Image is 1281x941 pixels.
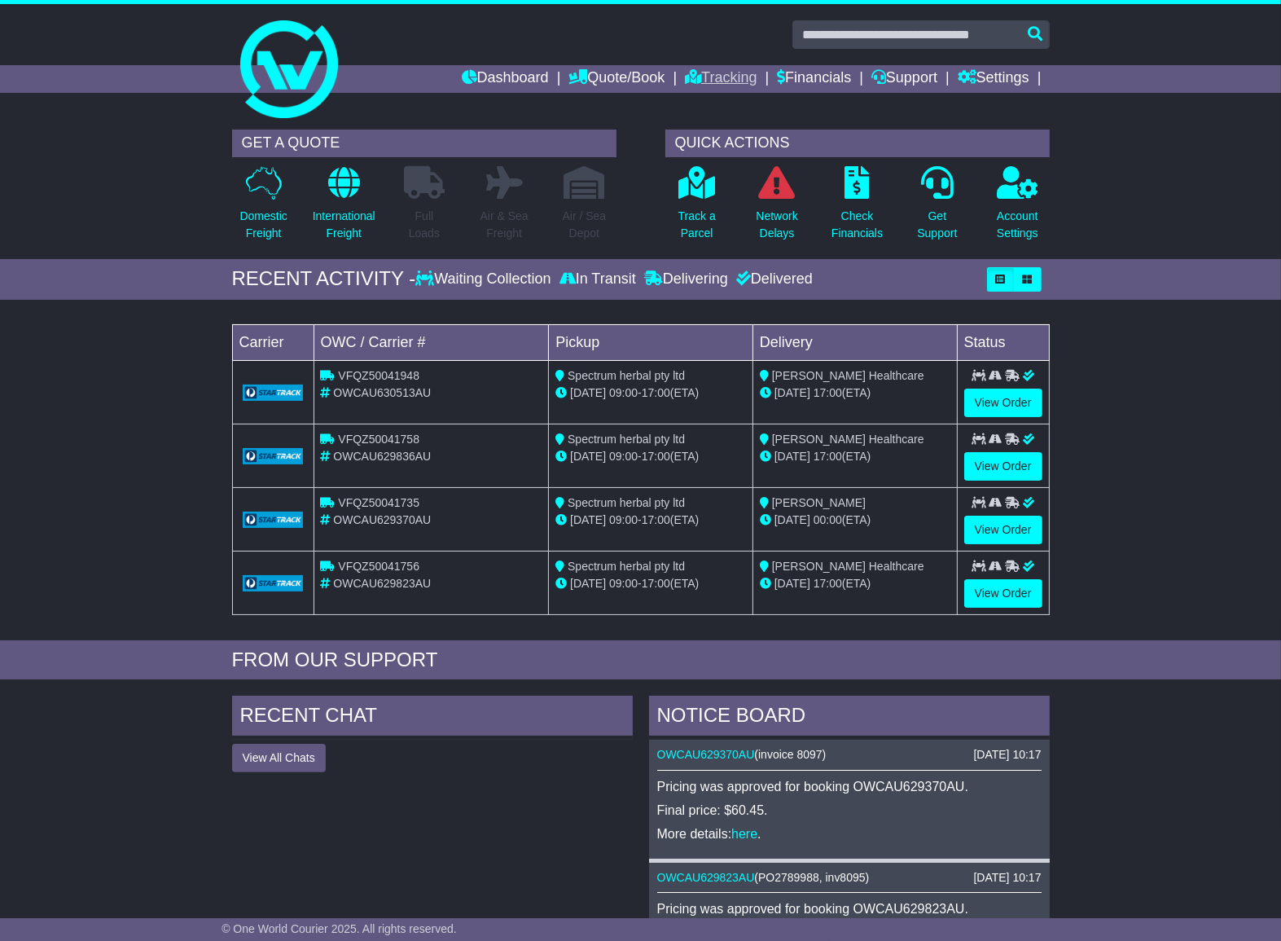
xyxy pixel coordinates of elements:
[916,165,958,251] a: GetSupport
[609,450,638,463] span: 09:00
[243,385,304,401] img: GetCarrierServiceLogo
[462,65,549,93] a: Dashboard
[678,208,716,242] p: Track a Parcel
[774,577,810,590] span: [DATE]
[964,516,1042,544] a: View Order
[640,270,732,288] div: Delivering
[997,208,1038,242] p: Account Settings
[649,696,1050,740] div: NOTICE BOARD
[665,130,1050,157] div: QUICK ACTIONS
[239,165,287,251] a: DomesticFreight
[333,386,431,399] span: OWCAU630513AU
[973,871,1041,885] div: [DATE] 10:17
[772,560,924,573] span: [PERSON_NAME] Healthcare
[657,826,1042,842] p: More details: .
[555,512,746,529] div: - (ETA)
[958,65,1029,93] a: Settings
[313,208,375,242] p: International Freight
[338,369,419,382] span: VFQZ50041948
[657,901,1042,917] p: Pricing was approved for booking OWCAU629823AU.
[814,577,842,590] span: 17:00
[657,871,1042,885] div: ( )
[609,577,638,590] span: 09:00
[555,448,746,465] div: - (ETA)
[312,165,376,251] a: InternationalFreight
[814,513,842,526] span: 00:00
[404,208,445,242] p: Full Loads
[642,386,670,399] span: 17:00
[333,513,431,526] span: OWCAU629370AU
[760,512,950,529] div: (ETA)
[568,560,685,573] span: Spectrum herbal pty ltd
[774,513,810,526] span: [DATE]
[758,871,866,884] span: PO2789988, inv8095
[831,165,884,251] a: CheckFinancials
[232,324,314,360] td: Carrier
[609,513,638,526] span: 09:00
[964,579,1042,608] a: View Order
[333,577,431,590] span: OWCAU629823AU
[555,575,746,592] div: - (ETA)
[570,513,606,526] span: [DATE]
[831,208,883,242] p: Check Financials
[758,748,823,761] span: invoice 8097
[678,165,717,251] a: Track aParcel
[415,270,555,288] div: Waiting Collection
[570,386,606,399] span: [DATE]
[568,496,685,509] span: Spectrum herbal pty ltd
[657,871,755,884] a: OWCAU629823AU
[232,649,1050,672] div: FROM OUR SUPPORT
[232,696,633,740] div: RECENT CHAT
[243,575,304,591] img: GetCarrierServiceLogo
[642,513,670,526] span: 17:00
[570,577,606,590] span: [DATE]
[609,386,638,399] span: 09:00
[657,748,755,761] a: OWCAU629370AU
[760,385,950,402] div: (ETA)
[756,208,797,242] p: Network Delays
[338,496,419,509] span: VFQZ50041735
[338,433,419,446] span: VFQZ50041758
[568,369,685,382] span: Spectrum herbal pty ltd
[772,369,924,382] span: [PERSON_NAME] Healthcare
[752,324,957,360] td: Delivery
[243,512,304,528] img: GetCarrierServiceLogo
[480,208,529,242] p: Air & Sea Freight
[568,65,665,93] a: Quote/Book
[772,496,866,509] span: [PERSON_NAME]
[755,165,798,251] a: NetworkDelays
[555,270,640,288] div: In Transit
[570,450,606,463] span: [DATE]
[732,270,813,288] div: Delivered
[964,389,1042,417] a: View Order
[239,208,287,242] p: Domestic Freight
[555,385,746,402] div: - (ETA)
[232,744,326,772] button: View All Chats
[964,452,1042,481] a: View Order
[777,65,851,93] a: Financials
[973,748,1041,762] div: [DATE] 10:17
[774,386,810,399] span: [DATE]
[814,450,842,463] span: 17:00
[996,165,1039,251] a: AccountSettings
[760,448,950,465] div: (ETA)
[657,779,1042,794] p: Pricing was approved for booking OWCAU629370AU.
[657,802,1042,818] p: Final price: $60.45.
[760,575,950,592] div: (ETA)
[314,324,549,360] td: OWC / Carrier #
[642,450,670,463] span: 17:00
[917,208,957,242] p: Get Support
[549,324,753,360] td: Pickup
[243,448,304,464] img: GetCarrierServiceLogo
[338,560,419,573] span: VFQZ50041756
[685,65,757,93] a: Tracking
[957,324,1049,360] td: Status
[642,577,670,590] span: 17:00
[772,433,924,446] span: [PERSON_NAME] Healthcare
[568,433,685,446] span: Spectrum herbal pty ltd
[871,65,937,93] a: Support
[774,450,810,463] span: [DATE]
[814,386,842,399] span: 17:00
[563,208,607,242] p: Air / Sea Depot
[333,450,431,463] span: OWCAU629836AU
